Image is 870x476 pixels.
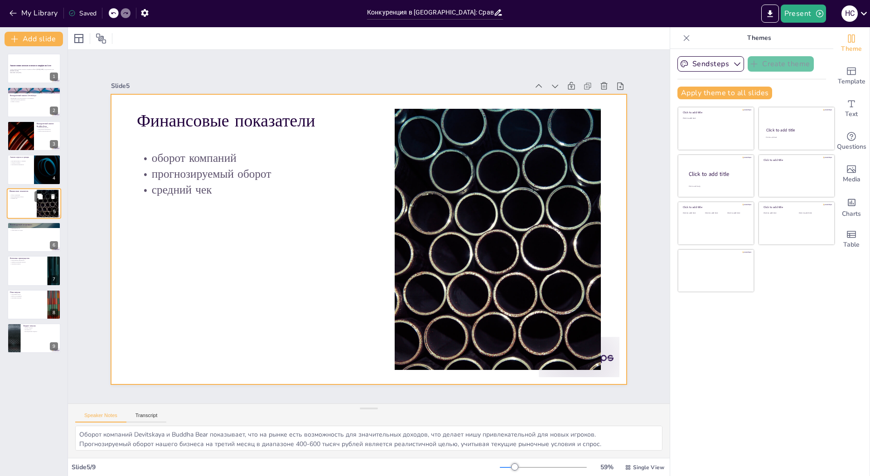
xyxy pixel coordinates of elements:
[75,413,126,423] button: Speaker Notes
[10,260,45,262] p: качественные материалы
[72,31,86,46] div: Layout
[837,142,866,152] span: Questions
[126,413,167,423] button: Transcript
[677,87,772,99] button: Apply theme to all slides
[766,127,826,133] div: Click to add title
[761,5,779,23] button: Export to PowerPoint
[10,226,58,228] p: рекомендованный ассортимент
[50,140,58,148] div: 3
[148,85,381,133] p: Финансовые показатели
[7,155,61,185] div: 4
[7,188,61,219] div: 5
[23,325,58,327] p: Бюджет запуска
[799,212,827,214] div: Click to add text
[10,197,34,199] p: средний чек
[34,191,45,202] button: Duplicate Slide
[10,228,58,229] p: маржинальность
[37,130,58,132] p: слабая представленность
[10,101,58,102] p: слабые стороны
[764,212,792,214] div: Click to add text
[10,68,58,72] p: Анализ ниши женских платков и шарфов на Ozon. [DATE]-[DATE]. Подготовлено для: [PERSON_NAME]
[50,73,58,81] div: 1
[37,122,58,127] p: Конкурентный анализ: Buddha Bear
[5,32,63,46] button: Add slide
[10,64,51,67] strong: Анализ ниши женских платков и шарфов на Ozon
[683,212,703,214] div: Click to add text
[833,27,870,60] div: Change the overall theme
[96,33,106,44] span: Position
[10,97,58,99] p: Devitskaya: высокий рейтинг и ассортимент
[833,125,870,158] div: Get real-time input from your audience
[10,99,58,101] p: широкий ценовой диапазон
[7,53,61,83] div: 1
[127,56,543,108] div: Slide 5
[689,185,746,187] div: Click to add body
[50,208,58,216] div: 5
[10,229,58,231] p: себестоимость и цена
[10,156,31,159] p: Анализ спроса и тренды
[50,342,58,350] div: 9
[7,222,61,252] div: 6
[143,142,375,182] p: прогнозируемый оборот
[683,111,748,114] div: Click to add title
[7,87,61,117] div: 2
[845,109,858,119] span: Text
[727,212,748,214] div: Click to add text
[833,190,870,223] div: Add charts and graphs
[75,426,662,451] textarea: Оборот компаний Devitskaya и Buddha Bear показывает, что на рынке есть возможность для значительн...
[843,240,860,250] span: Table
[833,60,870,92] div: Add ready made slides
[705,212,725,214] div: Click to add text
[10,257,45,260] p: Ключевые преимущества
[10,72,58,74] p: Generated with [URL]
[764,205,828,209] div: Click to add title
[10,263,45,265] p: гарантия возврата
[10,194,34,196] p: оборот компаний
[596,463,618,471] div: 59 %
[10,162,31,164] p: тренды на рынке
[694,27,824,49] p: Themes
[50,241,58,249] div: 6
[23,327,58,329] p: общий бюджет
[68,9,97,18] div: Saved
[841,5,858,22] div: Н С
[50,174,58,182] div: 4
[10,196,34,198] p: прогнозируемый оборот
[833,92,870,125] div: Add text boxes
[50,275,58,283] div: 7
[23,330,58,332] p: распределение бюджета
[683,117,748,120] div: Click to add text
[841,44,862,54] span: Theme
[7,290,61,320] div: 8
[833,158,870,190] div: Add images, graphics, shapes or video
[10,293,45,295] p: поэтапный запуск
[10,223,58,226] p: Рекомендуемый ассортимент
[677,56,744,72] button: Sendsteps
[841,5,858,23] button: Н С
[7,323,61,353] div: 9
[842,209,861,219] span: Charts
[766,136,826,139] div: Click to add text
[367,6,493,19] input: Insert title
[10,94,58,97] p: Конкурентный анализ: Devitskaya
[838,77,865,87] span: Template
[10,297,45,299] p: настройка рекламы
[10,262,45,263] p: профессиональный контент
[7,6,62,20] button: My Library
[10,291,45,294] p: План запуска
[23,329,58,330] p: окупаемость
[748,56,814,72] button: Create theme
[50,309,58,317] div: 8
[7,121,61,151] div: 3
[833,223,870,256] div: Add a table
[7,256,61,286] div: 7
[145,126,377,166] p: оборот компаний
[689,170,747,178] div: Click to add title
[141,158,373,198] p: средний чек
[37,126,58,128] p: уникальный дизайн
[10,295,45,297] p: выбор поставщиков
[10,189,34,192] p: Финансовые показатели
[683,205,748,209] div: Click to add title
[72,463,500,471] div: Slide 5 / 9
[633,464,664,471] span: Single View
